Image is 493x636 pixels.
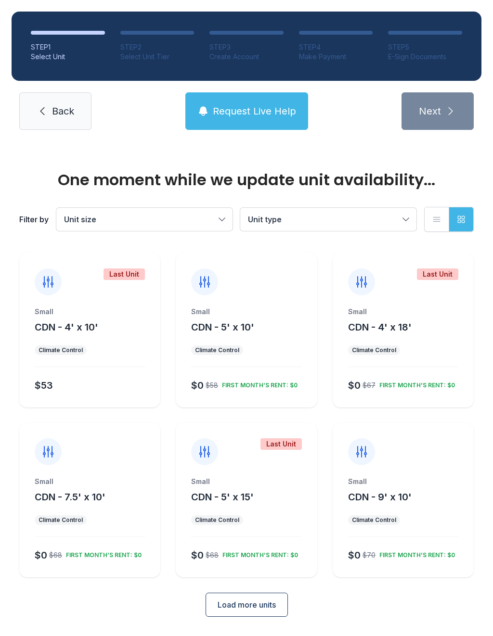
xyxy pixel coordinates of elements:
div: Last Unit [417,268,458,280]
div: Climate Control [39,346,83,354]
div: STEP 4 [299,42,373,52]
div: STEP 2 [120,42,195,52]
button: CDN - 4' x 18' [348,320,412,334]
span: Back [52,104,74,118]
span: CDN - 4' x 18' [348,321,412,333]
span: Unit type [248,215,282,224]
button: CDN - 5' x 15' [191,490,254,504]
div: $68 [49,550,62,560]
div: Small [191,307,301,317]
div: $0 [191,379,204,392]
div: Create Account [209,52,284,62]
span: Next [419,104,441,118]
div: $0 [35,548,47,562]
div: $0 [348,379,361,392]
div: Climate Control [195,346,239,354]
div: $67 [363,381,376,390]
div: FIRST MONTH’S RENT: $0 [219,547,298,559]
div: Select Unit [31,52,105,62]
button: CDN - 9' x 10' [348,490,412,504]
span: Unit size [64,215,96,224]
div: Climate Control [352,516,396,524]
div: Filter by [19,214,49,225]
span: CDN - 5' x 15' [191,491,254,503]
div: Last Unit [260,438,302,450]
div: Small [191,477,301,486]
span: CDN - 5' x 10' [191,321,254,333]
button: CDN - 7.5' x 10' [35,490,105,504]
div: Select Unit Tier [120,52,195,62]
div: FIRST MONTH’S RENT: $0 [218,378,298,389]
div: FIRST MONTH’S RENT: $0 [376,547,455,559]
div: $68 [206,550,219,560]
div: E-Sign Documents [388,52,462,62]
div: STEP 3 [209,42,284,52]
div: $0 [191,548,204,562]
button: Unit type [240,208,416,231]
span: Load more units [218,599,276,611]
button: CDN - 4' x 10' [35,320,98,334]
span: Request Live Help [213,104,296,118]
div: STEP 5 [388,42,462,52]
div: Climate Control [195,516,239,524]
div: Small [348,477,458,486]
div: Small [35,477,145,486]
div: Small [35,307,145,317]
div: One moment while we update unit availability... [19,172,474,188]
div: $58 [206,381,218,390]
button: CDN - 5' x 10' [191,320,254,334]
div: $53 [35,379,53,392]
div: Make Payment [299,52,373,62]
div: FIRST MONTH’S RENT: $0 [62,547,142,559]
div: $0 [348,548,361,562]
div: STEP 1 [31,42,105,52]
div: Climate Control [352,346,396,354]
button: Unit size [56,208,233,231]
div: FIRST MONTH’S RENT: $0 [376,378,455,389]
div: Climate Control [39,516,83,524]
div: Last Unit [104,268,145,280]
div: $70 [363,550,376,560]
span: CDN - 9' x 10' [348,491,412,503]
div: Small [348,307,458,317]
span: CDN - 7.5' x 10' [35,491,105,503]
span: CDN - 4' x 10' [35,321,98,333]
